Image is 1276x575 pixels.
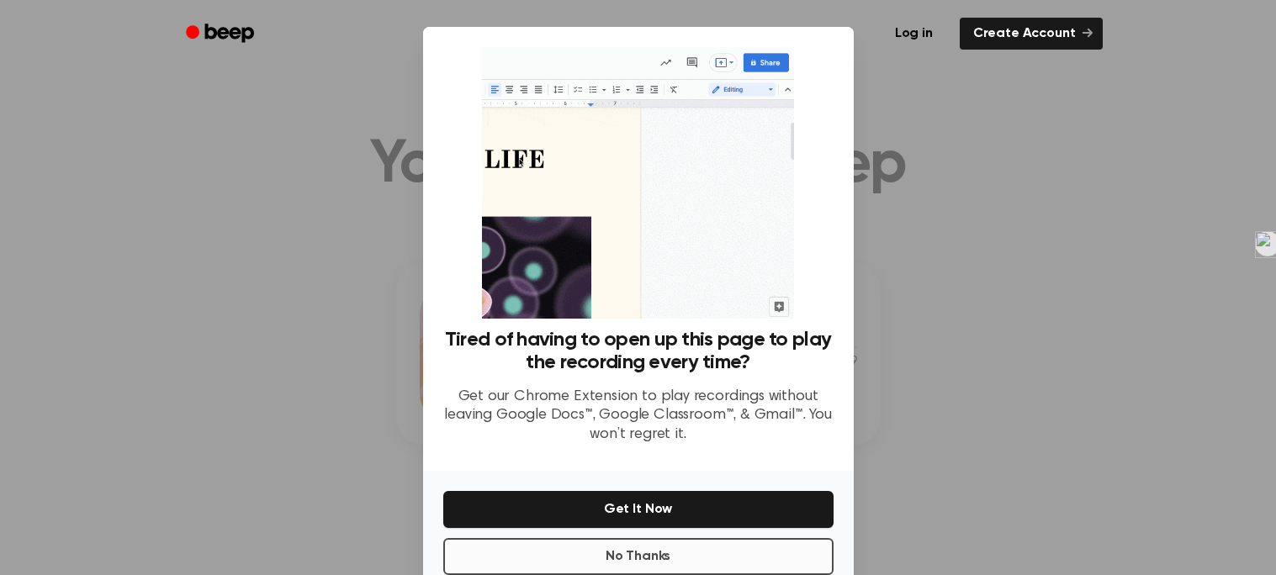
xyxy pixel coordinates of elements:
[443,538,834,575] button: No Thanks
[174,18,269,50] a: Beep
[443,329,834,374] h3: Tired of having to open up this page to play the recording every time?
[878,14,950,53] a: Log in
[960,18,1103,50] a: Create Account
[482,47,794,319] img: Beep extension in action
[443,388,834,445] p: Get our Chrome Extension to play recordings without leaving Google Docs™, Google Classroom™, & Gm...
[443,491,834,528] button: Get It Now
